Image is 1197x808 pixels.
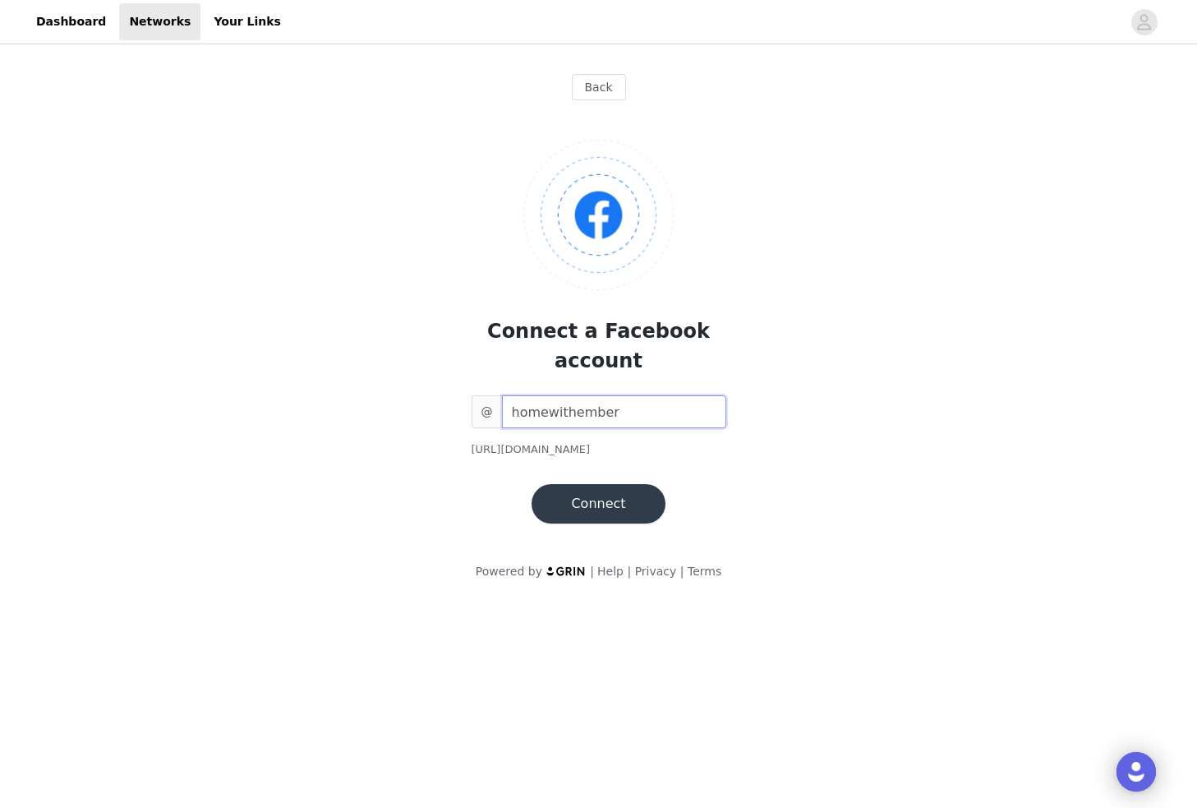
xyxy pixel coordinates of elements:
[597,565,624,578] a: Help
[523,140,674,290] img: Logo
[532,484,665,524] button: Connect
[472,395,502,428] span: @
[204,3,291,40] a: Your Links
[627,565,631,578] span: |
[546,566,587,576] img: logo
[502,395,726,428] input: Enter your Facebook username
[688,565,721,578] a: Terms
[476,565,542,578] span: Powered by
[635,565,677,578] a: Privacy
[26,3,116,40] a: Dashboard
[1116,752,1156,792] div: Open Intercom Messenger
[472,441,726,458] div: [URL][DOMAIN_NAME]
[119,3,200,40] a: Networks
[572,74,626,100] button: Back
[590,565,594,578] span: |
[680,565,684,578] span: |
[1136,9,1152,35] div: avatar
[487,320,710,372] span: Connect a Facebook account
